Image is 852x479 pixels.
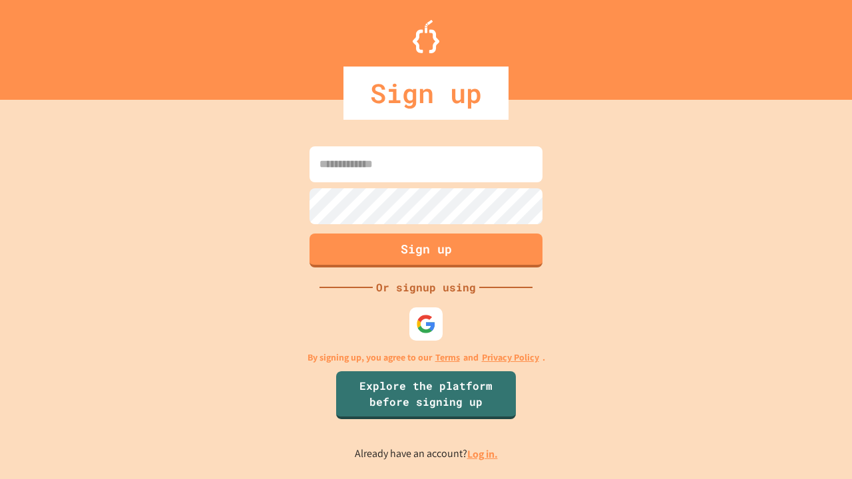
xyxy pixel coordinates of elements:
[355,446,498,462] p: Already have an account?
[416,314,436,334] img: google-icon.svg
[435,351,460,365] a: Terms
[467,447,498,461] a: Log in.
[343,67,509,120] div: Sign up
[308,351,545,365] p: By signing up, you agree to our and .
[482,351,539,365] a: Privacy Policy
[413,20,439,53] img: Logo.svg
[336,371,516,419] a: Explore the platform before signing up
[373,279,479,295] div: Or signup using
[310,234,542,267] button: Sign up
